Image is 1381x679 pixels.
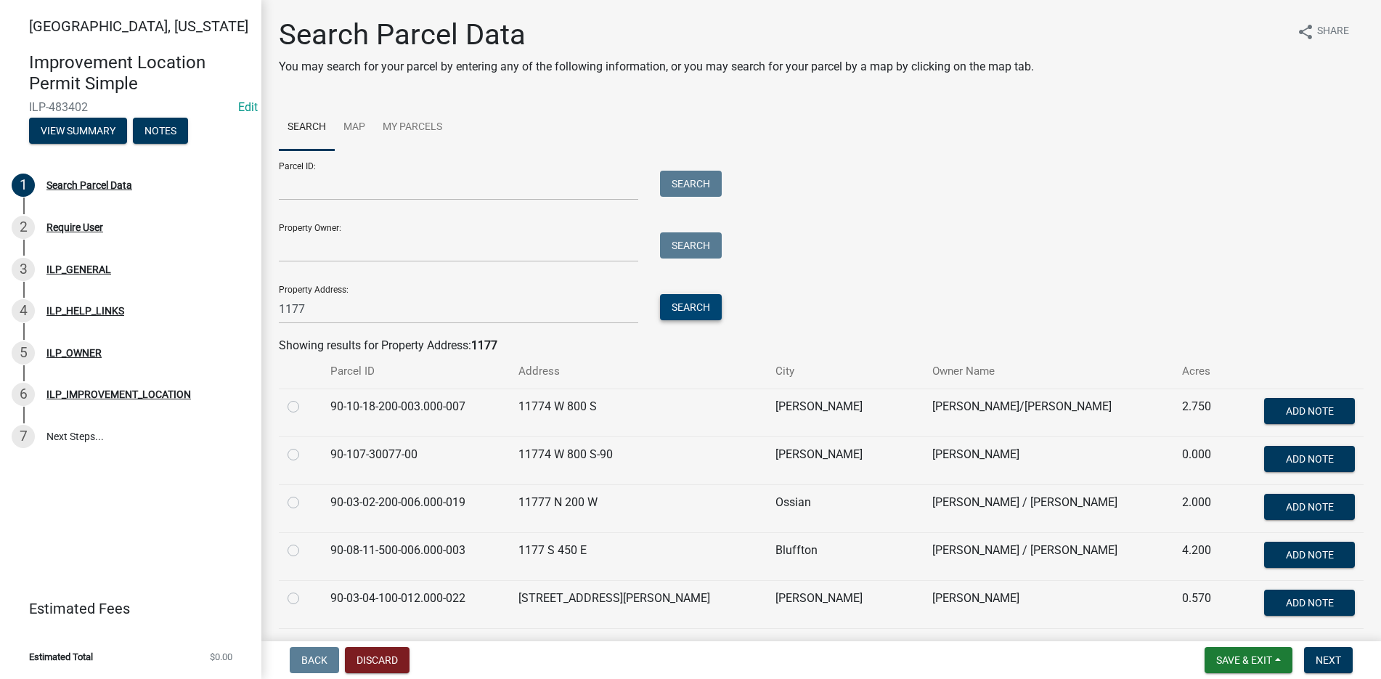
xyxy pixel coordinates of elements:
span: Estimated Total [29,652,93,662]
p: You may search for your parcel by entering any of the following information, or you may search fo... [279,58,1034,76]
button: Back [290,647,339,673]
td: 11774 W 800 S [510,389,767,436]
td: Ossian [767,484,924,532]
span: $0.00 [210,652,232,662]
td: [GEOGRAPHIC_DATA] [767,628,924,676]
div: 3 [12,258,35,281]
button: Add Note [1264,398,1355,424]
td: 1177 S 450 E [510,532,767,580]
td: 11774 W 800 S-90 [510,436,767,484]
strong: 1177 [471,338,497,352]
td: 11770 S 600 E -90 [510,628,767,676]
span: Share [1317,23,1349,41]
td: [PERSON_NAME] [924,436,1173,484]
td: 90-03-04-100-012.000-022 [322,580,510,628]
wm-modal-confirm: Notes [133,126,188,137]
div: 6 [12,383,35,406]
wm-modal-confirm: Edit Application Number [238,100,258,114]
th: City [767,354,924,389]
h4: Improvement Location Permit Simple [29,52,250,94]
span: Add Note [1285,548,1333,560]
div: Search Parcel Data [46,180,132,190]
span: Add Note [1285,500,1333,512]
a: Search [279,105,335,151]
div: ILP_HELP_LINKS [46,306,124,316]
td: 90-115-03003-05 [322,628,510,676]
div: Require User [46,222,103,232]
span: ILP-483402 [29,100,232,114]
span: Back [301,654,327,666]
div: ILP_OWNER [46,348,102,358]
td: [PERSON_NAME]/[PERSON_NAME] [924,389,1173,436]
span: Add Note [1285,404,1333,416]
span: Add Note [1285,596,1333,608]
span: Add Note [1285,452,1333,464]
td: 0.570 [1173,580,1231,628]
button: shareShare [1285,17,1361,46]
div: 4 [12,299,35,322]
td: [STREET_ADDRESS][PERSON_NAME] [510,580,767,628]
td: [PERSON_NAME] [924,580,1173,628]
div: ILP_IMPROVEMENT_LOCATION [46,389,191,399]
i: share [1297,23,1314,41]
th: Address [510,354,767,389]
button: Search [660,294,722,320]
button: Add Note [1264,494,1355,520]
div: 1 [12,174,35,197]
button: Next [1304,647,1353,673]
a: Edit [238,100,258,114]
td: Bluffton [767,532,924,580]
a: Map [335,105,374,151]
td: 0.000 [1173,436,1231,484]
button: Notes [133,118,188,144]
td: 4.200 [1173,532,1231,580]
td: 90-10-18-200-003.000-007 [322,389,510,436]
th: Owner Name [924,354,1173,389]
span: [GEOGRAPHIC_DATA], [US_STATE] [29,17,248,35]
div: 7 [12,425,35,448]
button: Discard [345,647,410,673]
button: Add Note [1264,446,1355,472]
button: Save & Exit [1205,647,1292,673]
td: 90-08-11-500-006.000-003 [322,532,510,580]
button: Search [660,171,722,197]
td: 90-107-30077-00 [322,436,510,484]
span: Next [1316,654,1341,666]
td: Jet Farms [924,628,1173,676]
th: Acres [1173,354,1231,389]
button: Search [660,232,722,259]
div: Showing results for Property Address: [279,337,1364,354]
wm-modal-confirm: Summary [29,126,127,137]
td: [PERSON_NAME] / [PERSON_NAME] [924,532,1173,580]
a: Estimated Fees [12,594,238,623]
td: 2.750 [1173,389,1231,436]
div: ILP_GENERAL [46,264,111,275]
div: 5 [12,341,35,365]
td: 0.000 [1173,628,1231,676]
td: 11777 N 200 W [510,484,767,532]
td: [PERSON_NAME] [767,389,924,436]
h1: Search Parcel Data [279,17,1034,52]
button: Add Note [1264,590,1355,616]
span: Save & Exit [1216,654,1272,666]
td: 90-03-02-200-006.000-019 [322,484,510,532]
td: [PERSON_NAME] [767,580,924,628]
td: [PERSON_NAME] / [PERSON_NAME] [924,484,1173,532]
td: [PERSON_NAME] [767,436,924,484]
a: My Parcels [374,105,451,151]
button: Add Note [1264,542,1355,568]
button: View Summary [29,118,127,144]
td: 2.000 [1173,484,1231,532]
div: 2 [12,216,35,239]
th: Parcel ID [322,354,510,389]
